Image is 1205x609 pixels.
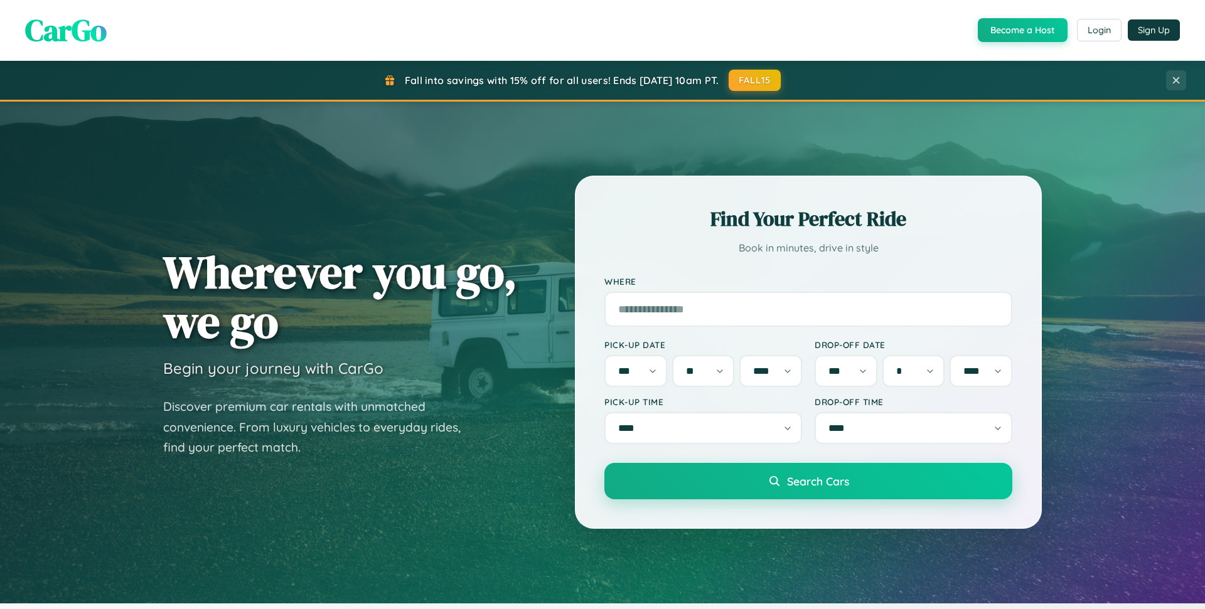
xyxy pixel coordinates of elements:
[604,396,802,407] label: Pick-up Time
[604,463,1012,499] button: Search Cars
[604,239,1012,257] p: Book in minutes, drive in style
[25,9,107,51] span: CarGo
[163,396,477,458] p: Discover premium car rentals with unmatched convenience. From luxury vehicles to everyday rides, ...
[163,359,383,378] h3: Begin your journey with CarGo
[604,205,1012,233] h2: Find Your Perfect Ride
[163,247,517,346] h1: Wherever you go, we go
[604,276,1012,287] label: Where
[1128,19,1180,41] button: Sign Up
[1077,19,1122,41] button: Login
[729,70,781,91] button: FALL15
[405,74,719,87] span: Fall into savings with 15% off for all users! Ends [DATE] 10am PT.
[978,18,1068,42] button: Become a Host
[604,339,802,350] label: Pick-up Date
[787,474,849,488] span: Search Cars
[815,396,1012,407] label: Drop-off Time
[815,339,1012,350] label: Drop-off Date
